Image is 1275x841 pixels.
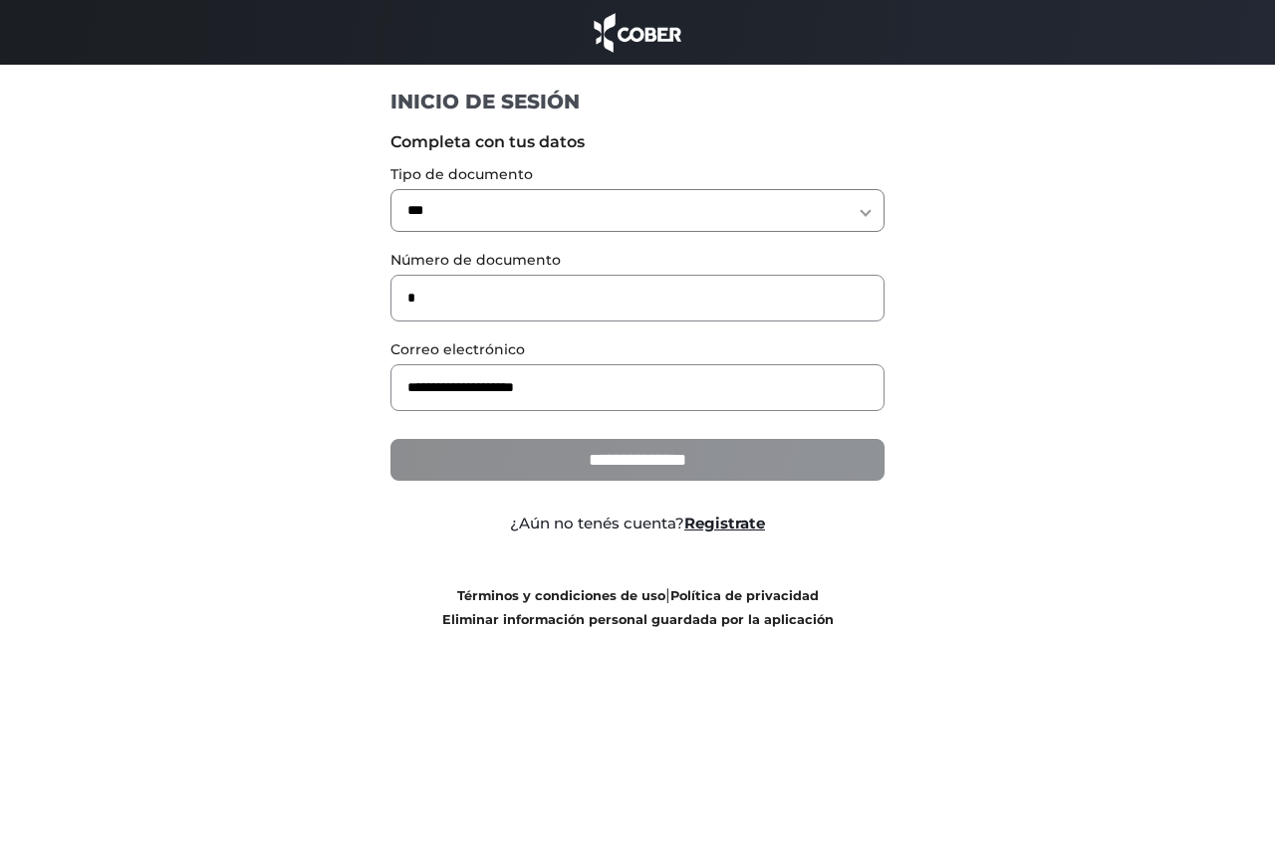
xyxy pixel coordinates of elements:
img: cober_marca.png [589,10,686,55]
div: ¿Aún no tenés cuenta? [376,513,900,535]
h1: INICIO DE SESIÓN [390,89,886,114]
a: Términos y condiciones de uso [457,588,665,603]
a: Registrate [684,514,765,532]
label: Tipo de documento [390,164,886,185]
div: | [376,583,900,631]
label: Completa con tus datos [390,130,886,154]
label: Correo electrónico [390,339,886,360]
a: Eliminar información personal guardada por la aplicación [442,612,834,627]
a: Política de privacidad [670,588,819,603]
label: Número de documento [390,250,886,271]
